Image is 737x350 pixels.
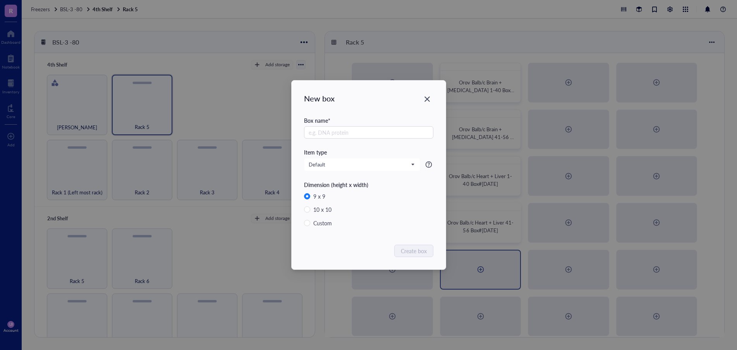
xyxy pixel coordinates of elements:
div: Custom [313,219,332,227]
span: Close [421,94,433,104]
div: New box [304,93,335,104]
div: 9 x 9 [313,192,325,201]
div: Box name [304,116,433,125]
div: 10 x 10 [313,205,332,214]
span: Default [309,161,414,168]
div: Dimension (height x width) [304,180,433,189]
div: Item type [304,148,433,156]
button: Close [421,93,433,105]
input: e.g. DNA protein [304,126,433,139]
button: Create box [394,245,433,257]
